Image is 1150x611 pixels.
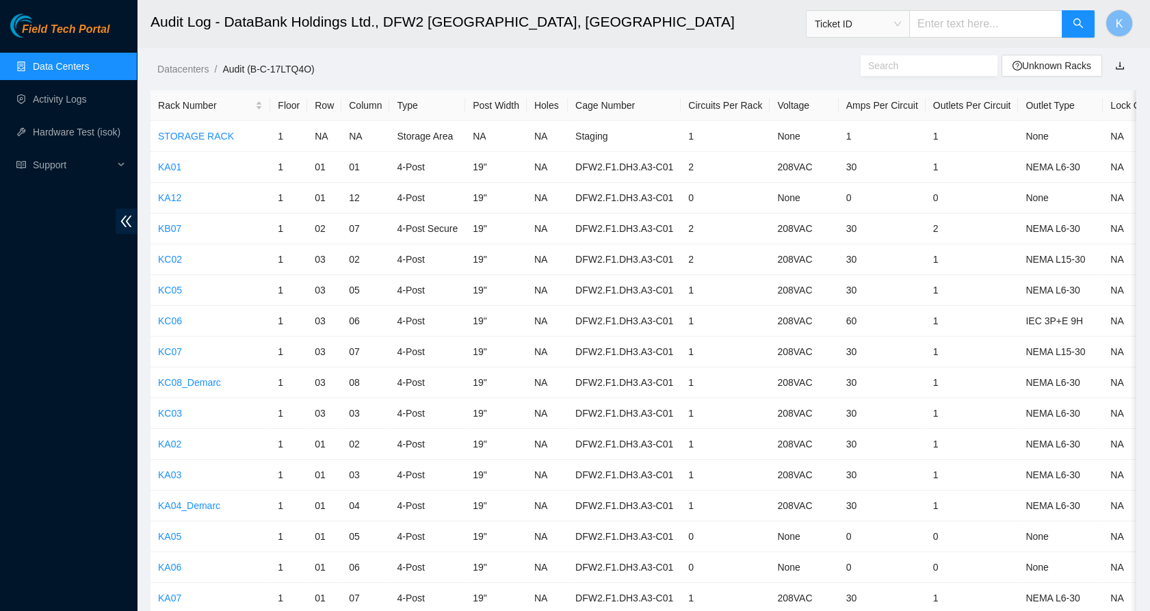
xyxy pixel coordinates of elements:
td: 2 [681,244,770,275]
td: DFW2.F1.DH3.A3-C01 [568,398,681,429]
td: 12 [341,183,389,213]
th: Circuits Per Rack [681,90,770,121]
th: Row [307,90,341,121]
td: 208VAC [770,306,838,337]
td: 1 [270,429,307,460]
td: NA [527,398,568,429]
td: 4-Post Secure [389,213,465,244]
a: Audit (B-C-17LTQ4O) [222,64,314,75]
td: None [770,521,838,552]
td: 208VAC [770,491,838,521]
td: NA [527,521,568,552]
td: DFW2.F1.DH3.A3-C01 [568,367,681,398]
td: 03 [307,367,341,398]
span: search [1073,18,1084,31]
td: None [1018,183,1103,213]
td: 30 [839,244,926,275]
td: NEMA L6-30 [1018,152,1103,183]
td: 0 [926,552,1019,583]
input: Enter text here... [909,10,1062,38]
a: KC08_Demarc [158,377,221,388]
td: NA [527,213,568,244]
td: 4-Post [389,367,465,398]
td: DFW2.F1.DH3.A3-C01 [568,306,681,337]
td: 0 [926,521,1019,552]
td: DFW2.F1.DH3.A3-C01 [568,521,681,552]
td: 03 [307,337,341,367]
a: KA01 [158,161,181,172]
td: 01 [307,152,341,183]
td: 19" [465,521,527,552]
td: 19" [465,429,527,460]
td: 1 [270,398,307,429]
td: 01 [307,491,341,521]
td: NA [527,306,568,337]
td: 1 [270,121,307,152]
td: 07 [341,213,389,244]
td: 208VAC [770,460,838,491]
td: 1 [270,152,307,183]
td: DFW2.F1.DH3.A3-C01 [568,152,681,183]
td: 1 [681,491,770,521]
td: Storage Area [389,121,465,152]
td: NA [527,275,568,306]
td: 19" [465,398,527,429]
th: Type [389,90,465,121]
a: KA02 [158,439,181,450]
td: 1 [926,121,1019,152]
td: 04 [341,491,389,521]
td: NEMA L6-30 [1018,398,1103,429]
th: Floor [270,90,307,121]
a: Hardware Test (isok) [33,127,120,138]
td: NA [527,244,568,275]
td: None [1018,521,1103,552]
td: 03 [307,275,341,306]
td: 1 [270,183,307,213]
td: 208VAC [770,213,838,244]
td: 07 [341,337,389,367]
td: 4-Post [389,183,465,213]
a: KC07 [158,346,182,357]
td: 19" [465,275,527,306]
td: 1 [681,367,770,398]
td: 30 [839,460,926,491]
td: None [770,121,838,152]
td: 19" [465,552,527,583]
td: 1 [270,552,307,583]
button: question-circleUnknown Racks [1002,55,1102,77]
td: NA [307,121,341,152]
td: 2 [926,213,1019,244]
td: 1 [926,337,1019,367]
a: KA04_Demarc [158,500,220,511]
td: IEC 3P+E 9H [1018,306,1103,337]
td: 208VAC [770,429,838,460]
a: KC05 [158,285,182,296]
td: NEMA L6-30 [1018,460,1103,491]
td: DFW2.F1.DH3.A3-C01 [568,244,681,275]
th: Voltage [770,90,838,121]
td: 03 [307,398,341,429]
td: NEMA L6-30 [1018,213,1103,244]
th: Outlet Type [1018,90,1103,121]
td: 1 [926,398,1019,429]
td: 03 [341,398,389,429]
td: 4-Post [389,429,465,460]
a: KB07 [158,223,181,234]
a: KA12 [158,192,181,203]
td: NA [527,337,568,367]
td: 08 [341,367,389,398]
td: 0 [926,183,1019,213]
td: 1 [681,275,770,306]
td: DFW2.F1.DH3.A3-C01 [568,552,681,583]
td: NEMA L6-30 [1018,491,1103,521]
td: 30 [839,398,926,429]
td: 1 [270,244,307,275]
td: 19" [465,213,527,244]
img: Akamai Technologies [10,14,69,38]
td: 4-Post [389,152,465,183]
span: Support [33,151,114,179]
a: KC02 [158,254,182,265]
td: 1 [681,429,770,460]
td: 01 [341,152,389,183]
th: Holes [527,90,568,121]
